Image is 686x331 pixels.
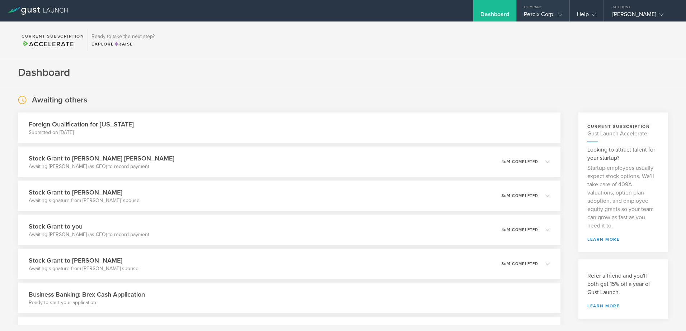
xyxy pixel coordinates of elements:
[88,29,158,51] div: Ready to take the next step?ExploreRaise
[29,256,138,265] h3: Stock Grant to [PERSON_NAME]
[587,272,659,297] h3: Refer a friend and you'll both get 15% off a year of Gust Launch.
[114,42,133,47] span: Raise
[504,227,508,232] em: of
[504,262,508,266] em: of
[502,160,538,164] p: 4 4 completed
[29,231,149,238] p: Awaiting [PERSON_NAME] (as CEO) to record payment
[587,123,659,130] h3: current subscription
[29,265,138,272] p: Awaiting signature from [PERSON_NAME] spouse
[29,163,174,170] p: Awaiting [PERSON_NAME] (as CEO) to record payment
[502,194,538,198] p: 3 4 completed
[29,290,145,299] h3: Business Banking: Brex Cash Application
[504,193,508,198] em: of
[587,130,659,138] h4: Gust Launch Accelerate
[504,159,508,164] em: of
[91,34,155,39] h3: Ready to take the next step?
[22,34,84,38] h2: Current Subscription
[612,11,673,21] div: [PERSON_NAME]
[29,188,140,197] h3: Stock Grant to [PERSON_NAME]
[524,11,562,21] div: Percix Corp.
[502,262,538,266] p: 3 4 completed
[29,120,134,129] h3: Foreign Qualification for [US_STATE]
[22,40,74,48] span: Accelerate
[29,154,174,163] h3: Stock Grant to [PERSON_NAME] [PERSON_NAME]
[91,41,155,47] div: Explore
[577,11,596,21] div: Help
[587,164,659,230] p: Startup employees usually expect stock options. We’ll take care of 409A valuations, option plan a...
[502,228,538,232] p: 4 4 completed
[29,129,134,136] p: Submitted on [DATE]
[587,237,659,241] a: learn more
[32,95,87,105] h2: Awaiting others
[29,299,145,306] p: Ready to start your application
[480,11,509,21] div: Dashboard
[587,304,659,308] a: Learn more
[29,222,149,231] h3: Stock Grant to you
[29,197,140,204] p: Awaiting signature from [PERSON_NAME]’ spouse
[587,146,659,162] h3: Looking to attract talent for your startup?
